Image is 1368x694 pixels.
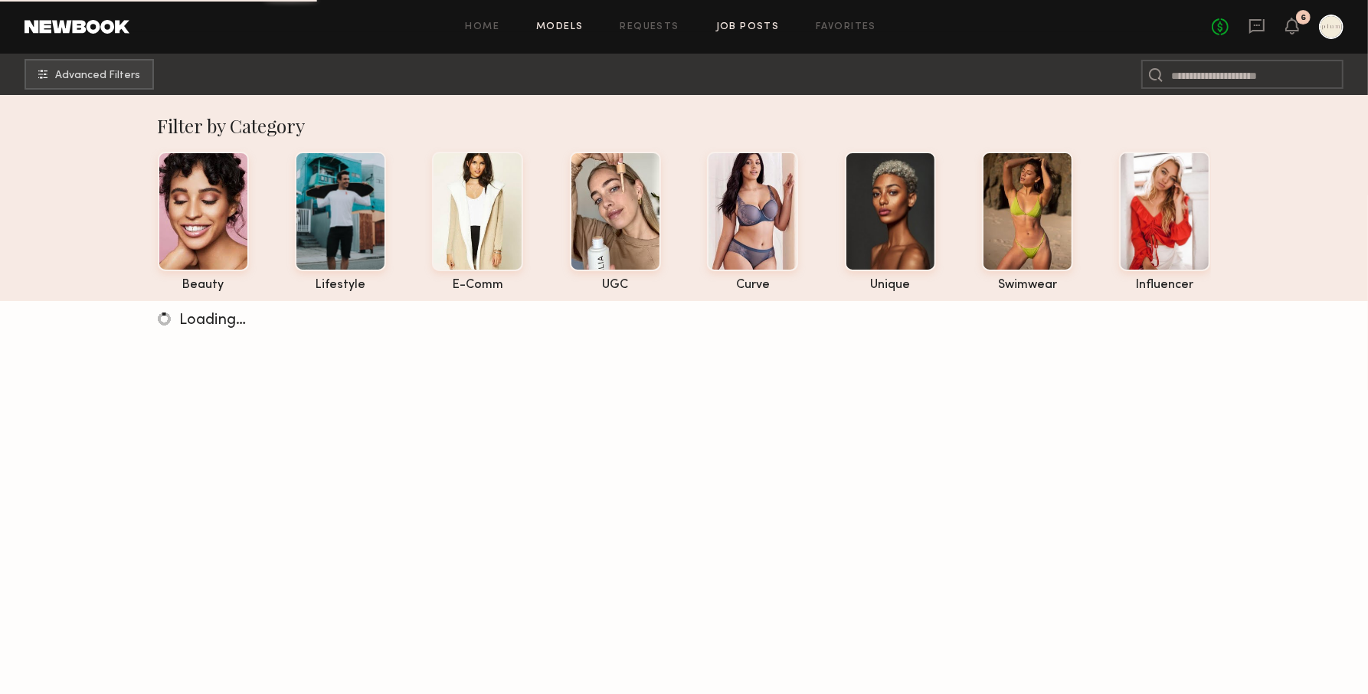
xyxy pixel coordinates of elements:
[707,279,798,292] div: curve
[55,70,140,81] span: Advanced Filters
[25,59,154,90] button: Advanced Filters
[816,22,876,32] a: Favorites
[295,279,386,292] div: lifestyle
[180,313,247,328] span: Loading…
[1301,14,1306,22] div: 6
[158,113,1211,138] div: Filter by Category
[982,279,1073,292] div: swimwear
[432,279,523,292] div: e-comm
[570,279,661,292] div: UGC
[466,22,500,32] a: Home
[536,22,583,32] a: Models
[158,279,249,292] div: beauty
[620,22,679,32] a: Requests
[1119,279,1210,292] div: influencer
[845,279,936,292] div: unique
[716,22,780,32] a: Job Posts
